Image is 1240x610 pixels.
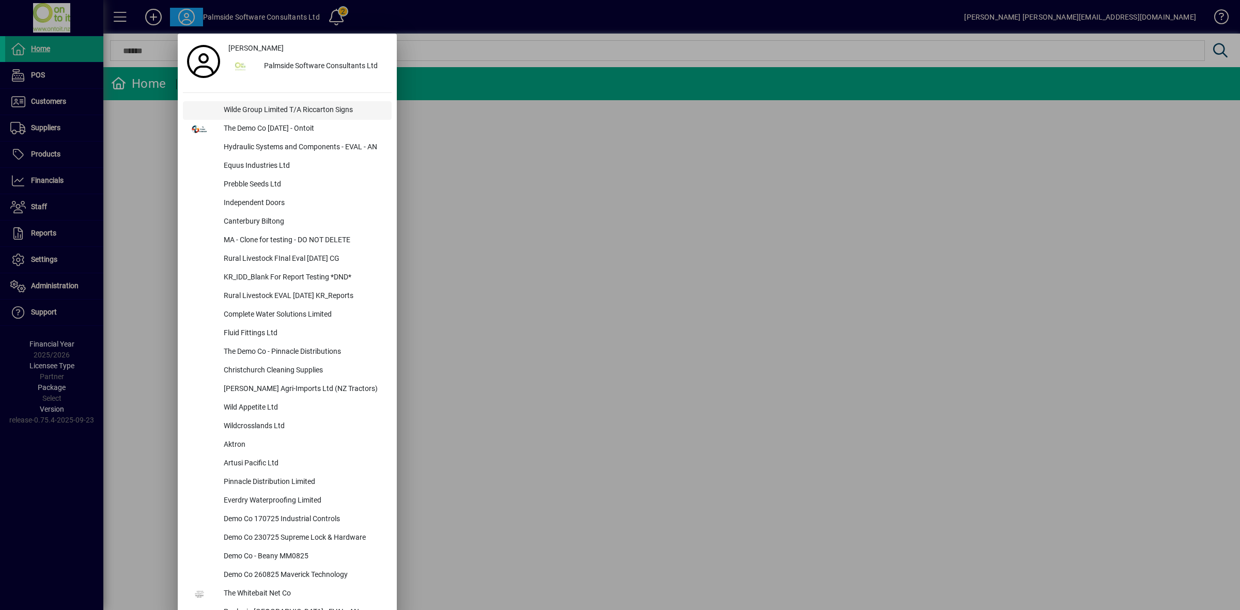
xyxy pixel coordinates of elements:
[183,231,392,250] button: MA - Clone for testing - DO NOT DELETE
[215,510,392,529] div: Demo Co 170725 Industrial Controls
[215,287,392,306] div: Rural Livestock EVAL [DATE] KR_Reports
[183,436,392,455] button: Aktron
[183,417,392,436] button: Wildcrosslands Ltd
[183,120,392,138] button: The Demo Co [DATE] - Ontoit
[183,566,392,585] button: Demo Co 260825 Maverick Technology
[215,436,392,455] div: Aktron
[183,510,392,529] button: Demo Co 170725 Industrial Controls
[183,269,392,287] button: KR_IDD_Blank For Report Testing *DND*
[224,57,392,76] button: Palmside Software Consultants Ltd
[183,324,392,343] button: Fluid Fittings Ltd
[215,380,392,399] div: [PERSON_NAME] Agri-Imports Ltd (NZ Tractors)
[183,213,392,231] button: Canterbury Biltong
[215,548,392,566] div: Demo Co - Beany MM0825
[183,492,392,510] button: Everdry Waterproofing Limited
[183,138,392,157] button: Hydraulic Systems and Components - EVAL - AN
[183,52,224,71] a: Profile
[215,362,392,380] div: Christchurch Cleaning Supplies
[183,287,392,306] button: Rural Livestock EVAL [DATE] KR_Reports
[228,43,284,54] span: [PERSON_NAME]
[215,250,392,269] div: Rural Livestock FInal Eval [DATE] CG
[256,57,392,76] div: Palmside Software Consultants Ltd
[215,120,392,138] div: The Demo Co [DATE] - Ontoit
[183,101,392,120] button: Wilde Group Limited T/A Riccarton Signs
[183,362,392,380] button: Christchurch Cleaning Supplies
[183,250,392,269] button: Rural Livestock FInal Eval [DATE] CG
[215,138,392,157] div: Hydraulic Systems and Components - EVAL - AN
[215,176,392,194] div: Prebble Seeds Ltd
[183,306,392,324] button: Complete Water Solutions Limited
[183,343,392,362] button: The Demo Co - Pinnacle Distributions
[183,194,392,213] button: Independent Doors
[215,231,392,250] div: MA - Clone for testing - DO NOT DELETE
[215,455,392,473] div: Artusi Pacific Ltd
[183,473,392,492] button: Pinnacle Distribution Limited
[215,194,392,213] div: Independent Doors
[215,492,392,510] div: Everdry Waterproofing Limited
[215,473,392,492] div: Pinnacle Distribution Limited
[215,101,392,120] div: Wilde Group Limited T/A Riccarton Signs
[215,157,392,176] div: Equus Industries Ltd
[183,399,392,417] button: Wild Appetite Ltd
[224,39,392,57] a: [PERSON_NAME]
[183,380,392,399] button: [PERSON_NAME] Agri-Imports Ltd (NZ Tractors)
[215,324,392,343] div: Fluid Fittings Ltd
[215,399,392,417] div: Wild Appetite Ltd
[215,306,392,324] div: Complete Water Solutions Limited
[183,585,392,603] button: The Whitebait Net Co
[215,343,392,362] div: The Demo Co - Pinnacle Distributions
[215,213,392,231] div: Canterbury Biltong
[215,417,392,436] div: Wildcrosslands Ltd
[215,269,392,287] div: KR_IDD_Blank For Report Testing *DND*
[183,548,392,566] button: Demo Co - Beany MM0825
[183,157,392,176] button: Equus Industries Ltd
[183,176,392,194] button: Prebble Seeds Ltd
[215,585,392,603] div: The Whitebait Net Co
[183,529,392,548] button: Demo Co 230725 Supreme Lock & Hardware
[215,529,392,548] div: Demo Co 230725 Supreme Lock & Hardware
[183,455,392,473] button: Artusi Pacific Ltd
[215,566,392,585] div: Demo Co 260825 Maverick Technology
